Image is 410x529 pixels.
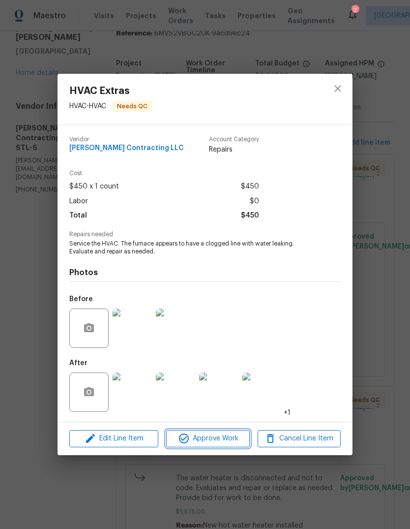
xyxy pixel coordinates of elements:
[241,209,259,223] span: $450
[69,430,158,447] button: Edit Line Item
[69,360,88,367] h5: After
[69,209,87,223] span: Total
[209,145,259,155] span: Repairs
[69,103,106,110] span: HVAC - HVAC
[69,180,119,194] span: $450 x 1 count
[69,136,184,143] span: Vendor
[69,268,341,278] h4: Photos
[113,101,151,111] span: Needs QC
[169,433,246,445] span: Approve Work
[69,194,88,209] span: Labor
[284,408,291,418] span: +1
[166,430,249,447] button: Approve Work
[69,170,259,177] span: Cost
[258,430,341,447] button: Cancel Line Item
[72,433,155,445] span: Edit Line Item
[241,180,259,194] span: $450
[69,296,93,303] h5: Before
[69,240,314,256] span: Service the HVAC. The furnace appears to have a clogged line with water leaking. Evaluate and rep...
[69,86,152,96] span: HVAC Extras
[69,231,341,238] span: Repairs needed
[261,433,338,445] span: Cancel Line Item
[326,77,350,100] button: close
[250,194,259,209] span: $0
[209,136,259,143] span: Account Category
[351,6,358,16] div: 7
[69,145,184,152] span: [PERSON_NAME] Contracting LLC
